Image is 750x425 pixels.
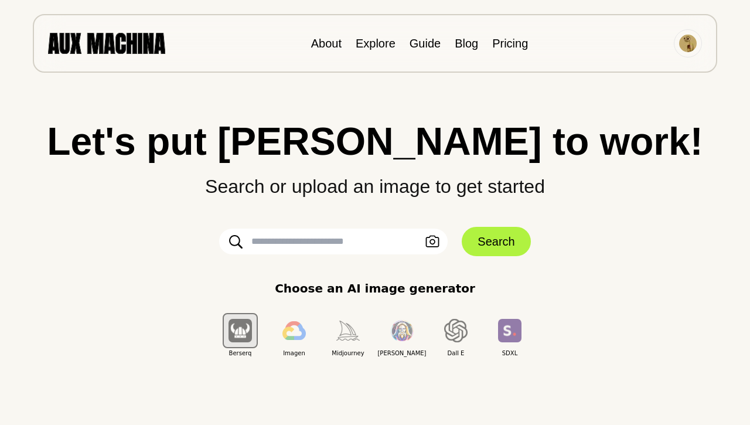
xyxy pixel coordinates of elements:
img: Avatar [679,35,697,52]
img: SDXL [498,319,521,342]
img: Imagen [282,321,306,340]
img: Dall E [444,319,468,342]
h1: Let's put [PERSON_NAME] to work! [23,122,727,161]
img: Berserq [229,319,252,342]
span: Dall E [429,349,483,358]
button: Search [462,227,530,256]
a: Explore [356,37,396,50]
img: Midjourney [336,321,360,340]
span: Berserq [213,349,267,358]
img: Leonardo [390,320,414,342]
span: [PERSON_NAME] [375,349,429,358]
a: Guide [410,37,441,50]
a: About [311,37,342,50]
span: Imagen [267,349,321,358]
a: Blog [455,37,478,50]
p: Search or upload an image to get started [23,161,727,200]
span: Midjourney [321,349,375,358]
span: SDXL [483,349,537,358]
p: Choose an AI image generator [275,280,475,297]
img: AUX MACHINA [48,33,165,53]
a: Pricing [492,37,528,50]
